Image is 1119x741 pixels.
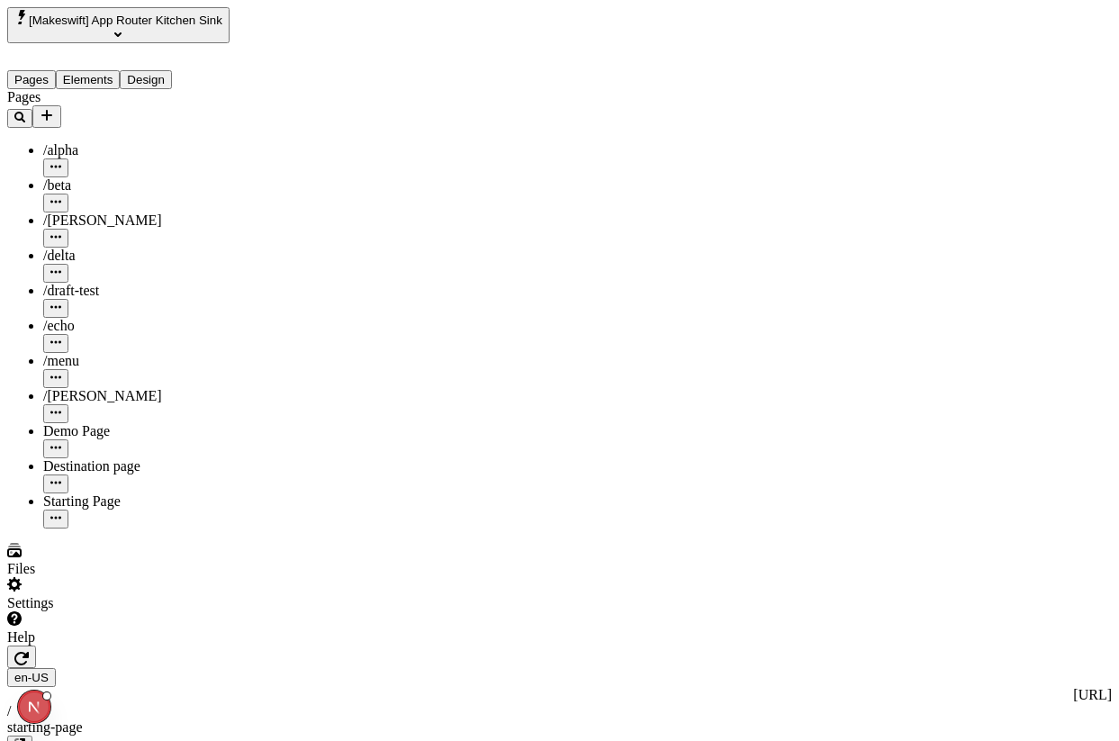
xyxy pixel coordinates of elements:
[43,283,272,299] div: /draft-test
[7,561,272,577] div: Files
[43,353,272,369] div: /menu
[7,7,230,43] button: Select site
[7,89,272,105] div: Pages
[7,668,56,687] button: Open locale picker
[43,142,272,158] div: /alpha
[43,423,272,439] div: Demo Page
[43,458,272,474] div: Destination page
[43,493,272,510] div: Starting Page
[7,629,272,646] div: Help
[43,248,272,264] div: /delta
[29,14,222,27] span: [Makeswift] App Router Kitchen Sink
[43,177,272,194] div: /beta
[7,595,272,611] div: Settings
[43,388,272,404] div: /[PERSON_NAME]
[7,719,1112,736] div: starting-page
[120,70,172,89] button: Design
[32,105,61,128] button: Add new
[14,671,49,684] span: en-US
[7,70,56,89] button: Pages
[43,318,272,334] div: /echo
[43,212,272,229] div: /[PERSON_NAME]
[7,687,1112,703] div: [URL]
[7,703,1112,719] div: /
[56,70,121,89] button: Elements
